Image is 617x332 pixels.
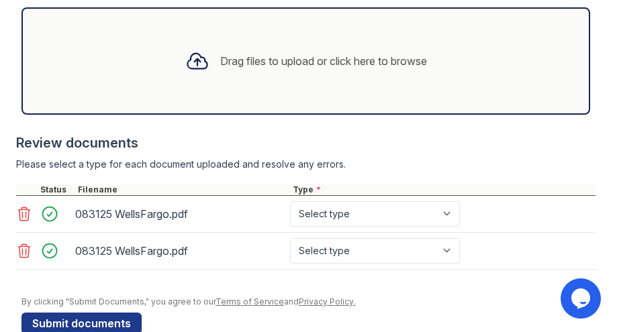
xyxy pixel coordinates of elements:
a: Terms of Service [216,296,284,307]
a: Privacy Policy. [299,296,355,307]
div: 083125 WellsFargo.pdf [75,240,285,262]
div: Please select a type for each document uploaded and resolve any errors. [16,158,596,171]
iframe: chat widget [561,278,604,319]
div: Drag files to upload or click here to browse [220,53,427,69]
div: Status [38,184,75,195]
div: Type [290,184,596,195]
div: Review documents [16,133,596,152]
div: By clicking "Submit Documents," you agree to our and [21,296,596,307]
div: 083125 WellsFargo.pdf [75,203,285,225]
div: Filename [75,184,290,195]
